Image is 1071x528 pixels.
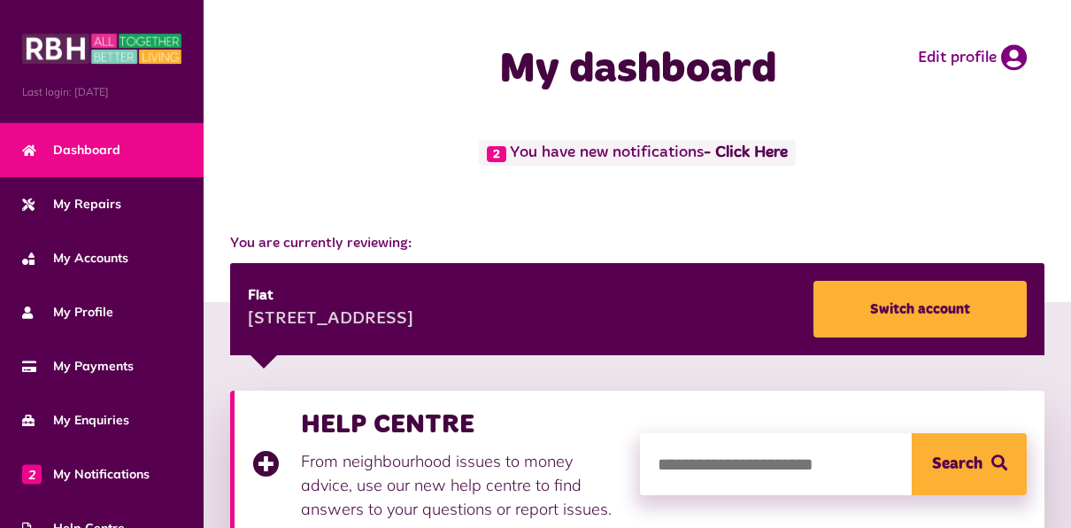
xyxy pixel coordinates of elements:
span: Dashboard [22,141,120,159]
h1: My dashboard [438,44,836,96]
span: My Accounts [22,249,128,268]
span: My Payments [22,357,134,376]
span: You have new notifications [479,140,796,166]
img: MyRBH [22,31,181,66]
span: You are currently reviewing: [230,233,1044,254]
a: Edit profile [918,44,1027,71]
p: From neighbourhood issues to money advice, use our new help centre to find answers to your questi... [301,449,622,521]
span: 2 [487,146,506,162]
span: My Profile [22,303,113,322]
a: Switch account [813,281,1027,338]
h3: HELP CENTRE [301,408,622,440]
span: Last login: [DATE] [22,84,181,100]
span: Search [932,433,982,495]
button: Search [912,433,1027,495]
span: My Notifications [22,465,150,484]
div: Flat [248,285,413,307]
a: - Click Here [704,145,788,161]
div: [STREET_ADDRESS] [248,307,413,333]
span: My Enquiries [22,411,129,430]
span: My Repairs [22,195,121,214]
span: 2 [22,464,42,484]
